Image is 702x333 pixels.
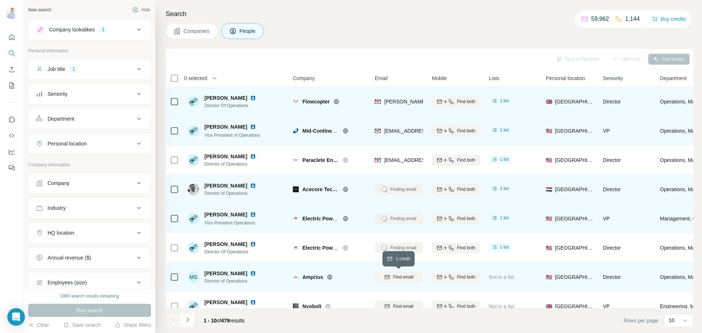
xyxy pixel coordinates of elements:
span: Director [603,157,621,163]
div: MS [188,271,199,283]
span: Director [603,245,621,251]
img: LinkedIn logo [250,299,256,305]
span: [PERSON_NAME] [204,182,247,189]
span: 479 [221,318,230,323]
img: provider findymail logo [375,156,381,164]
span: Find both [457,98,475,105]
span: [GEOGRAPHIC_DATA] [555,186,594,193]
span: 🇬🇧 [546,98,552,105]
span: [GEOGRAPHIC_DATA] [555,273,594,281]
img: Avatar [188,300,199,312]
span: Find email [393,303,413,310]
button: Annual revenue ($) [29,249,151,266]
span: 🇬🇧 [546,303,552,310]
button: Find both [432,213,480,224]
button: My lists [6,79,18,92]
img: LinkedIn logo [250,183,256,189]
div: Personal location [48,140,87,147]
div: Seniority [48,90,67,98]
p: 1,144 [625,15,640,23]
div: Annual revenue ($) [48,254,91,261]
span: [PERSON_NAME] [204,241,247,248]
span: [GEOGRAPHIC_DATA] [555,156,594,164]
button: Personal location [29,135,151,152]
img: Avatar [188,125,199,137]
span: Vice President of Operations [204,133,260,138]
span: Not in a list [489,274,514,280]
span: Mobile [432,75,447,82]
span: Director [603,99,621,105]
span: Acecore Technologies [302,186,339,193]
span: Electric Power Systems [302,216,360,222]
span: 🇺🇸 [546,215,552,222]
div: Employees (size) [48,279,87,286]
span: [PERSON_NAME] [204,299,247,306]
span: Director [603,186,621,192]
span: Personal location [546,75,585,82]
img: provider findymail logo [375,98,381,105]
button: Navigate to next page [180,313,195,327]
button: Job title1 [29,60,151,78]
span: [PERSON_NAME] [204,270,247,277]
span: [PERSON_NAME] [204,94,247,102]
span: [PERSON_NAME] [204,153,247,160]
span: Department [660,75,687,82]
div: Department [48,115,74,122]
span: Find both [457,186,475,193]
img: Logo of Acecore Technologies [293,186,299,192]
button: Use Surfe on LinkedIn [6,113,18,126]
img: Logo of Nyobolt [293,303,299,309]
img: Avatar [188,154,199,166]
button: Company lookalikes1 [29,21,151,38]
button: Clear [28,321,49,329]
p: Personal information [28,48,151,54]
span: Rows per page [624,317,658,324]
img: Avatar [188,242,199,254]
span: Nyobolt [302,303,321,310]
button: Department [29,110,151,128]
div: New search [28,7,51,13]
span: [EMAIL_ADDRESS][DOMAIN_NAME] [384,157,471,163]
span: Email [375,75,388,82]
span: Mid-Continent Instruments and Avionics [302,128,400,134]
span: [GEOGRAPHIC_DATA] [555,244,594,251]
span: Paraclete Energy [302,156,339,164]
span: Not in a list [489,303,514,309]
button: Find both [432,155,480,166]
button: Find both [432,184,480,195]
img: Logo of Flowcopter [293,99,299,105]
span: Find email [393,274,413,280]
img: Avatar [6,7,18,19]
img: Logo of Electric Power Systems [293,216,299,222]
p: 10 [669,317,675,324]
img: LinkedIn logo [250,95,256,101]
button: Share filters [115,321,151,329]
span: [GEOGRAPHIC_DATA] [555,98,594,105]
div: Industry [48,204,66,212]
img: Logo of Paraclete Energy [293,157,299,163]
span: 0 selected [184,75,207,82]
div: Company [48,179,69,187]
button: Buy credits [652,14,686,24]
span: Vice President Operations [204,220,255,226]
img: Logo of Electric Power Systems [293,245,299,251]
button: Dashboard [6,145,18,158]
span: Companies [184,27,210,35]
span: results [204,318,245,323]
button: HQ location [29,224,151,242]
button: Find email [375,272,423,283]
span: 1 - 10 [204,318,217,323]
button: Industry [29,199,151,217]
p: Company information [28,162,151,168]
span: Find both [457,245,475,251]
img: LinkedIn logo [250,241,256,247]
div: Open Intercom Messenger [7,308,25,326]
span: Amprius [302,273,323,281]
span: [GEOGRAPHIC_DATA] [555,303,594,310]
span: 🇺🇸 [546,127,552,135]
img: LinkedIn logo [250,270,256,276]
button: Search [6,47,18,60]
span: [EMAIL_ADDRESS][DOMAIN_NAME] [384,128,471,134]
span: 1 list [500,98,509,104]
span: VP [603,303,610,309]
